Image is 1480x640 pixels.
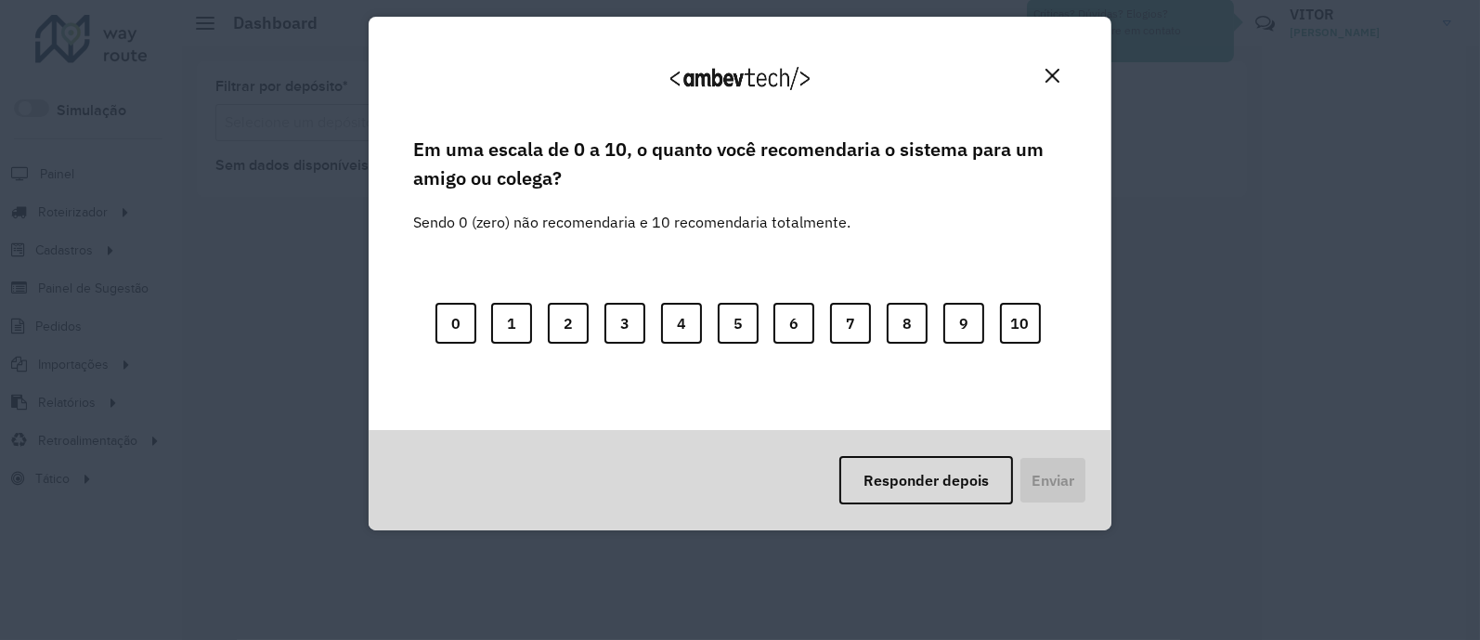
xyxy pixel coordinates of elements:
[548,303,589,344] button: 2
[491,303,532,344] button: 1
[661,303,702,344] button: 4
[604,303,645,344] button: 3
[773,303,814,344] button: 6
[1038,61,1067,90] button: Close
[718,303,759,344] button: 5
[887,303,928,344] button: 8
[670,67,810,90] img: Logo Ambevtech
[413,189,850,233] label: Sendo 0 (zero) não recomendaria e 10 recomendaria totalmente.
[1000,303,1041,344] button: 10
[839,456,1013,504] button: Responder depois
[943,303,984,344] button: 9
[1045,69,1059,83] img: Close
[413,136,1067,192] label: Em uma escala de 0 a 10, o quanto você recomendaria o sistema para um amigo ou colega?
[830,303,871,344] button: 7
[435,303,476,344] button: 0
